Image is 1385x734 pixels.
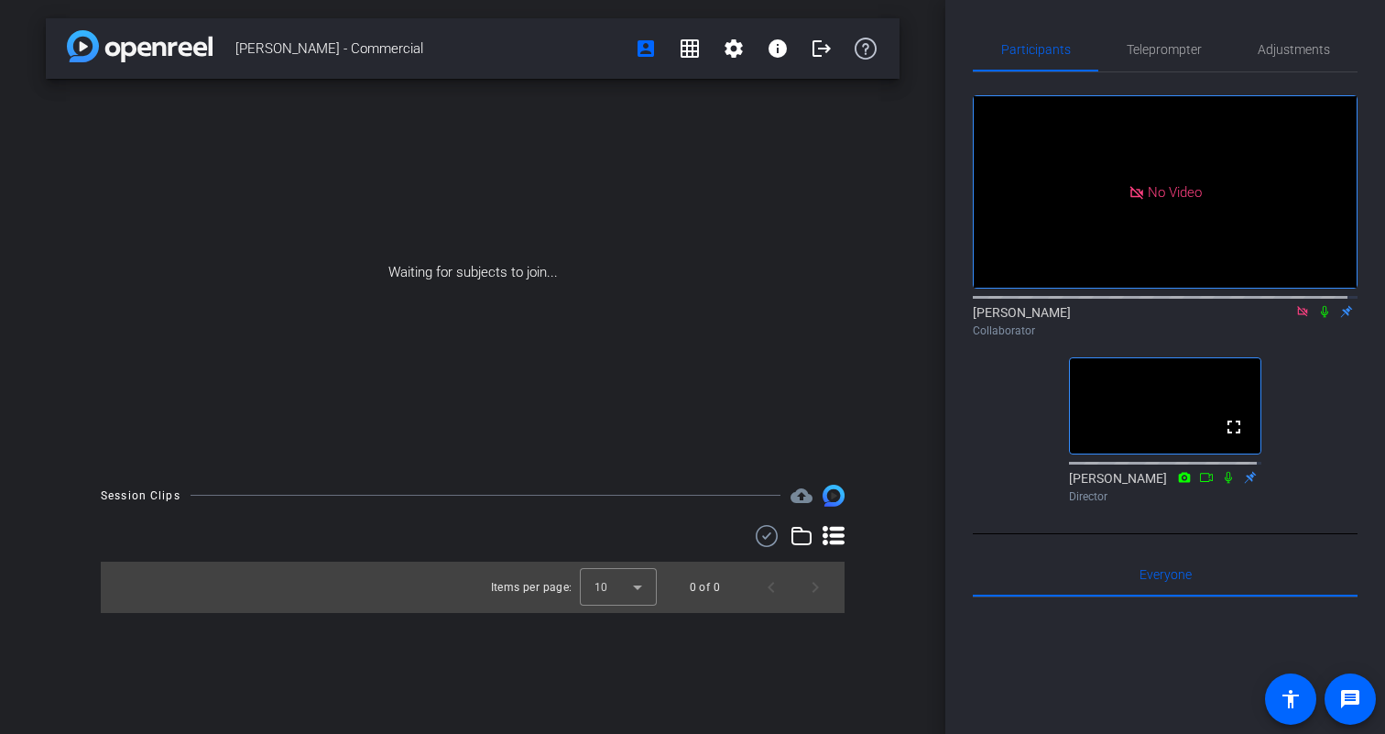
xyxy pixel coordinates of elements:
[1140,568,1192,581] span: Everyone
[793,565,837,609] button: Next page
[690,578,720,597] div: 0 of 0
[1148,183,1202,200] span: No Video
[1127,43,1202,56] span: Teleprompter
[1280,688,1302,710] mat-icon: accessibility
[823,485,845,507] img: Session clips
[491,578,573,597] div: Items per page:
[235,30,624,67] span: [PERSON_NAME] - Commercial
[679,38,701,60] mat-icon: grid_on
[1001,43,1071,56] span: Participants
[1069,469,1261,505] div: [PERSON_NAME]
[973,323,1358,339] div: Collaborator
[791,485,812,507] mat-icon: cloud_upload
[635,38,657,60] mat-icon: account_box
[67,30,213,62] img: app-logo
[46,79,900,466] div: Waiting for subjects to join...
[101,487,180,505] div: Session Clips
[767,38,789,60] mat-icon: info
[723,38,745,60] mat-icon: settings
[1223,416,1245,438] mat-icon: fullscreen
[1069,488,1261,505] div: Director
[1339,688,1361,710] mat-icon: message
[973,303,1358,339] div: [PERSON_NAME]
[1258,43,1330,56] span: Adjustments
[791,485,812,507] span: Destinations for your clips
[749,565,793,609] button: Previous page
[811,38,833,60] mat-icon: logout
